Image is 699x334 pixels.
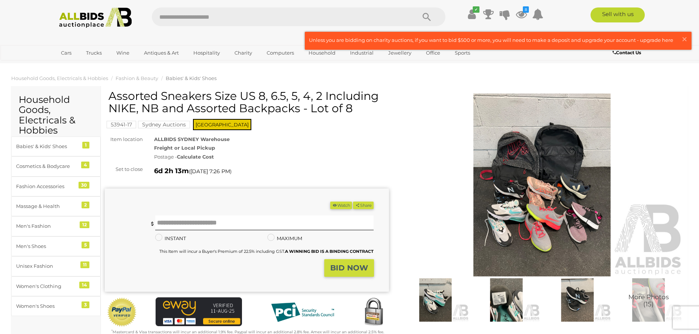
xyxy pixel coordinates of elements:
[154,136,230,142] strong: ALLBIDS SYDNEY Warehouse
[516,7,527,21] a: 8
[265,297,340,327] img: PCI DSS compliant
[16,222,78,230] div: Men's Fashion
[330,202,352,209] button: Watch
[353,202,374,209] button: Share
[79,182,89,189] div: 30
[591,7,645,22] a: Sell with us
[11,236,101,256] a: Men's Shoes 5
[11,156,101,176] a: Cosmetics & Bodycare 4
[111,47,134,59] a: Wine
[383,47,416,59] a: Jewellery
[82,202,89,208] div: 2
[99,135,148,144] div: Item location
[56,59,119,71] a: [GEOGRAPHIC_DATA]
[408,7,445,26] button: Search
[11,256,101,276] a: Unisex Fashion 11
[154,167,189,175] strong: 6d 2h 13m
[80,261,89,268] div: 11
[154,145,215,151] strong: Freight or Local Pickup
[330,263,368,272] strong: BID NOW
[55,7,136,28] img: Allbids.com.au
[139,47,184,59] a: Antiques & Art
[116,75,158,81] a: Fashion & Beauty
[16,242,78,251] div: Men's Shoes
[402,278,469,322] img: Assorted Sneakers Size US 8, 6.5, 5, 4, 2 Including NIKE, NB and Assorted Backpacks - Lot of 8
[81,47,107,59] a: Trucks
[190,168,230,175] span: [DATE] 7:26 PM
[230,47,257,59] a: Charity
[19,95,93,136] h2: Household Goods, Electricals & Hobbies
[108,90,387,114] h1: Assorted Sneakers Size US 8, 6.5, 5, 4, 2 Including NIKE, NB and Assorted Backpacks - Lot of 8
[138,121,190,128] mark: Sydney Auctions
[11,137,101,156] a: Babies' & Kids' Shoes 1
[523,6,529,13] i: 8
[138,122,190,128] a: Sydney Auctions
[359,297,389,327] img: Secured by Rapid SSL
[450,47,475,59] a: Sports
[262,47,299,59] a: Computers
[11,296,101,316] a: Women's Shoes 3
[285,249,374,254] b: A WINNING BID IS A BINDING CONTRACT
[107,297,137,327] img: Official PayPal Seal
[16,282,78,291] div: Women's Clothing
[324,259,374,277] button: BID NOW
[628,294,669,308] span: More Photos (15)
[80,221,89,228] div: 12
[613,50,641,55] b: Contact Us
[466,7,478,21] a: ✔
[473,278,540,322] img: Assorted Sneakers Size US 8, 6.5, 5, 4, 2 Including NIKE, NB and Assorted Backpacks - Lot of 8
[11,216,101,236] a: Men's Fashion 12
[11,276,101,296] a: Women's Clothing 14
[188,47,225,59] a: Hospitality
[56,47,76,59] a: Cars
[154,153,389,161] div: Postage -
[99,165,148,174] div: Set to close
[544,278,611,322] img: Assorted Sneakers Size US 8, 6.5, 5, 4, 2 Including NIKE, NB and Assorted Backpacks - Lot of 8
[107,121,136,128] mark: 53941-17
[155,234,186,243] label: INSTANT
[177,154,214,160] strong: Calculate Cost
[156,297,242,326] img: eWAY Payment Gateway
[107,122,136,128] a: 53941-17
[82,142,89,148] div: 1
[615,278,682,322] a: More Photos(15)
[159,249,374,254] small: This Item will incur a Buyer's Premium of 22.5% including GST.
[82,242,89,248] div: 5
[11,177,101,196] a: Fashion Accessories 30
[615,278,682,322] img: Assorted Sneakers Size US 8, 6.5, 5, 4, 2 Including NIKE, NB and Assorted Backpacks - Lot of 8
[267,234,302,243] label: MAXIMUM
[421,47,445,59] a: Office
[16,182,78,191] div: Fashion Accessories
[193,119,251,130] span: [GEOGRAPHIC_DATA]
[16,142,78,151] div: Babies' & Kids' Shoes
[16,262,78,270] div: Unisex Fashion
[304,47,340,59] a: Household
[82,301,89,308] div: 3
[81,162,89,168] div: 4
[189,168,232,174] span: ( )
[330,202,352,209] li: Watch this item
[11,196,101,216] a: Massage & Health 2
[681,32,688,46] span: ×
[11,75,108,81] a: Household Goods, Electricals & Hobbies
[166,75,217,81] a: Babies' & Kids' Shoes
[16,162,78,171] div: Cosmetics & Bodycare
[473,6,479,13] i: ✔
[400,94,684,277] img: Assorted Sneakers Size US 8, 6.5, 5, 4, 2 Including NIKE, NB and Assorted Backpacks - Lot of 8
[613,49,643,57] a: Contact Us
[79,282,89,288] div: 14
[16,302,78,310] div: Women's Shoes
[16,202,78,211] div: Massage & Health
[345,47,378,59] a: Industrial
